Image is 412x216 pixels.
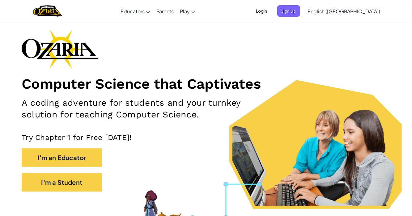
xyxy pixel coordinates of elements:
img: Ozaria branding logo [22,29,99,69]
button: I'm an Educator [22,148,102,167]
span: English ([GEOGRAPHIC_DATA]) [308,8,380,15]
a: Parents [153,3,177,19]
button: I'm a Student [22,173,102,192]
a: English ([GEOGRAPHIC_DATA]) [305,3,384,19]
a: Ozaria by CodeCombat logo [33,5,62,17]
span: Educators [121,8,145,15]
h1: Computer Science that Captivates [22,75,390,92]
p: Try Chapter 1 for Free [DATE]! [22,133,390,142]
a: Play [177,3,198,19]
button: Sign Up [277,5,300,17]
button: Login [253,5,271,17]
span: Play [180,8,190,15]
img: Home [33,5,62,17]
a: Educators [117,3,153,19]
h2: A coding adventure for students and your turnkey solution for teaching Computer Science. [22,97,269,121]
